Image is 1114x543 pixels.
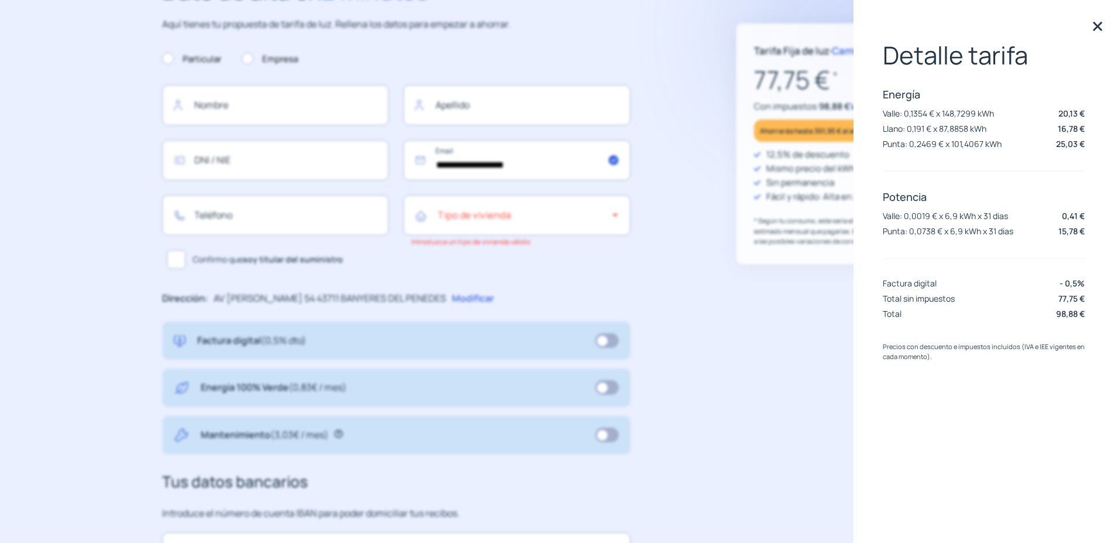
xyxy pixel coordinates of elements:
p: 77,75 € [1058,292,1085,305]
p: Llano: 0,191 € x 87,8858 kWh [883,123,986,134]
p: Energía 100% Verde [201,380,347,395]
img: tool.svg [174,428,189,443]
img: energy-green.svg [174,380,189,395]
p: Precios con descuento e impuestos incluidos (IVA e IEE vigentes en cada momento). [883,341,1085,362]
p: 77,75 € [754,60,935,100]
p: Con impuestos: [754,100,935,114]
p: 25,03 € [1056,138,1085,150]
p: - 0,5% [1060,277,1085,289]
p: Total [883,308,902,319]
p: Introduce el número de cuenta IBAN para poder domiciliar tus recibos. [162,506,630,521]
img: digital-invoice.svg [174,333,186,349]
p: Aquí tienes tu propuesta de tarifa de luz. Rellena los datos para empezar a ahorrar. [162,17,630,32]
span: (0,83€ / mes) [289,381,347,394]
p: Energía [883,87,1085,101]
span: (0,5% dto) [261,334,306,347]
p: 16,78 € [1058,122,1085,135]
span: Ver detalle [850,100,894,112]
p: Modificar [452,291,494,306]
span: Confirmo que [193,253,343,266]
p: 12,5% de descuento [766,148,849,162]
h3: Tus datos bancarios [162,470,630,494]
p: Dirección: [162,291,208,306]
label: Empresa [242,52,298,66]
p: Detalle tarifa [883,41,1085,69]
p: Potencia [883,190,1085,204]
p: Punta: 0,0738 € x 6,9 kWh x 31 dias [883,226,1013,237]
label: Particular [162,52,221,66]
p: Factura digital [197,333,306,349]
p: Mismo precio del kWh todo el año [766,162,903,176]
span: (3,03€ / mes) [270,428,328,441]
p: Valle: 0,1354 € x 148,7299 kWh [883,108,994,119]
p: Fácil y rápido: Alta en 2 minutos [766,190,894,204]
p: Sin permanencia [766,176,834,190]
b: soy titular del suministro [243,254,343,265]
p: 98,88 € [1056,308,1085,320]
p: Total sin impuestos [883,293,955,304]
p: Punta: 0,2469 € x 101,4067 kWh [883,138,1002,149]
p: 0,41 € [1062,210,1085,222]
p: Tarifa Fija de luz · [754,43,872,59]
p: 15,78 € [1058,225,1085,237]
mat-label: Tipo de vivienda [438,209,511,221]
p: 20,13 € [1058,107,1085,119]
p: Ahorrarás hasta 361,95 € al año [760,124,862,138]
p: Valle: 0,0019 € x 6,9 kWh x 31 dias [883,210,1008,221]
p: AV [PERSON_NAME] 54 43711 BANYERES DEL PENEDES [214,291,446,306]
small: Introduzca un tipo de vivienda válido [412,237,530,246]
p: * Según tu consumo, este sería el importe promedio estimado mensual que pagarías. Este importe qu... [754,216,935,247]
p: Mantenimiento [201,428,328,443]
p: Factura digital [883,278,937,289]
span: 98,88 € [819,100,850,112]
span: Cambiar [832,44,872,57]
